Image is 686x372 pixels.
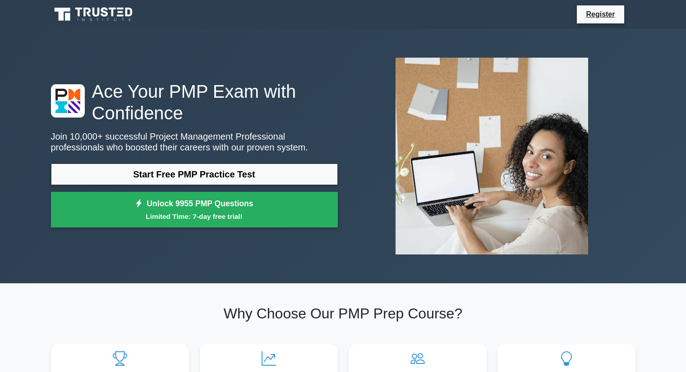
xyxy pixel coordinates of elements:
p: Join 10,000+ successful Project Management Professional professionals who boosted their careers w... [51,131,338,153]
h2: Why Choose Our PMP Prep Course? [51,305,635,322]
a: Unlock 9955 PMP QuestionsLimited Time: 7-day free trial! [51,192,338,228]
h1: Ace Your PMP Exam with Confidence [51,81,338,124]
a: Start Free PMP Practice Test [51,163,338,185]
a: Register [580,9,620,20]
small: Limited Time: 7-day free trial! [62,211,327,222]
